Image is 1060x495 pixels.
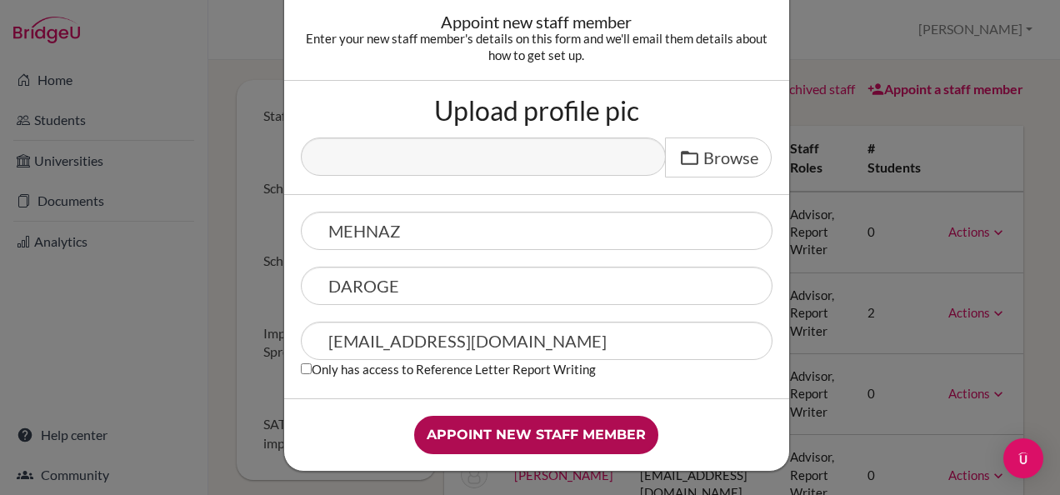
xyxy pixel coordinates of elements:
[301,363,312,374] input: Only has access to Reference Letter Report Writing
[301,212,772,250] input: First name
[703,147,758,167] span: Browse
[301,13,772,30] div: Appoint new staff member
[434,97,639,124] label: Upload profile pic
[301,267,772,305] input: Last name
[301,30,772,63] div: Enter your new staff member's details on this form and we'll email them details about how to get ...
[301,322,772,360] input: Email
[1003,438,1043,478] div: Open Intercom Messenger
[301,360,596,377] label: Only has access to Reference Letter Report Writing
[414,416,658,454] input: Appoint new staff member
